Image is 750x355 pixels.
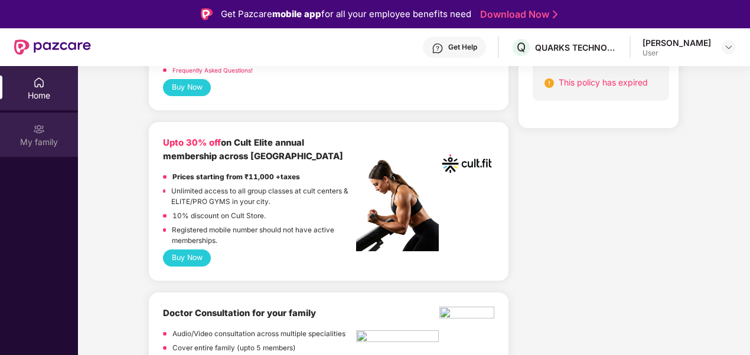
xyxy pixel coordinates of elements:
[356,330,439,346] img: pngtree-physiotherapy-physiotherapist-rehab-disability-stretching-png-image_6063262.png
[163,79,211,96] button: Buy Now
[33,77,45,88] img: svg+xml;base64,PHN2ZyBpZD0iSG9tZSIgeG1sbnM9Imh0dHA6Ly93d3cudzMub3JnLzIwMDAvc3ZnIiB3aWR0aD0iMjAiIG...
[172,211,266,222] p: 10% discount on Cult Store.
[172,225,356,246] p: Registered mobile number should not have active memberships.
[559,77,648,87] span: This policy has expired
[643,48,711,58] div: User
[724,42,733,52] img: svg+xml;base64,PHN2ZyBpZD0iRHJvcGRvd24tMzJ4MzIiIHhtbG5zPSJodHRwOi8vd3d3LnczLm9yZy8yMDAwL3N2ZyIgd2...
[172,343,296,354] p: Cover entire family (upto 5 members)
[356,160,439,251] img: pc2.png
[172,173,300,181] strong: Prices starting from ₹11,000 +taxes
[535,42,618,53] div: QUARKS TECHNOSOFT
[163,308,316,318] b: Doctor Consultation for your family
[544,78,554,88] img: svg+xml;base64,PHN2ZyB4bWxucz0iaHR0cDovL3d3dy53My5vcmcvMjAwMC9zdmciIHdpZHRoPSIxNiIgaGVpZ2h0PSIxNi...
[432,42,444,54] img: svg+xml;base64,PHN2ZyBpZD0iSGVscC0zMngzMiIgeG1sbnM9Imh0dHA6Ly93d3cudzMub3JnLzIwMDAvc3ZnIiB3aWR0aD...
[171,186,356,208] p: Unlimited access to all group classes at cult centers & ELITE/PRO GYMS in your city.
[448,42,477,52] div: Get Help
[221,7,471,21] div: Get Pazcare for all your employee benefits need
[439,136,495,192] img: cult.png
[14,40,91,55] img: New Pazcare Logo
[172,328,345,340] p: Audio/Video consultation across multiple specialities
[201,8,213,20] img: Logo
[163,137,221,148] b: Upto 30% off
[163,249,211,267] button: Buy Now
[553,8,557,21] img: Stroke
[172,67,253,74] a: Frequently Asked Questions!
[272,8,321,19] strong: mobile app
[643,37,711,48] div: [PERSON_NAME]
[33,123,45,135] img: svg+xml;base64,PHN2ZyB3aWR0aD0iMjAiIGhlaWdodD0iMjAiIHZpZXdCb3g9IjAgMCAyMCAyMCIgZmlsbD0ibm9uZSIgeG...
[517,40,526,54] span: Q
[163,137,343,162] b: on Cult Elite annual membership across [GEOGRAPHIC_DATA]
[439,307,495,322] img: physica%20-%20Edited.png
[480,8,554,21] a: Download Now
